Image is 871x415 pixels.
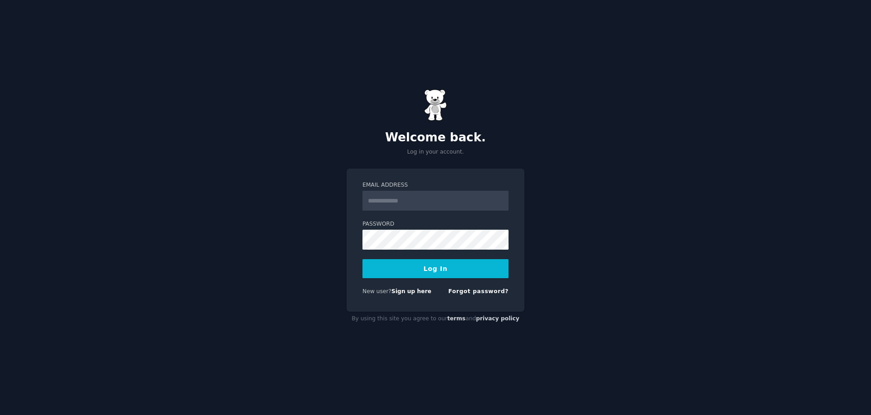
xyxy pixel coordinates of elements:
button: Log In [362,259,509,278]
a: privacy policy [476,315,519,322]
p: Log in your account. [347,148,524,156]
a: terms [447,315,465,322]
label: Email Address [362,181,509,189]
a: Forgot password? [448,288,509,294]
img: Gummy Bear [424,89,447,121]
span: New user? [362,288,391,294]
h2: Welcome back. [347,130,524,145]
div: By using this site you agree to our and [347,312,524,326]
a: Sign up here [391,288,431,294]
label: Password [362,220,509,228]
